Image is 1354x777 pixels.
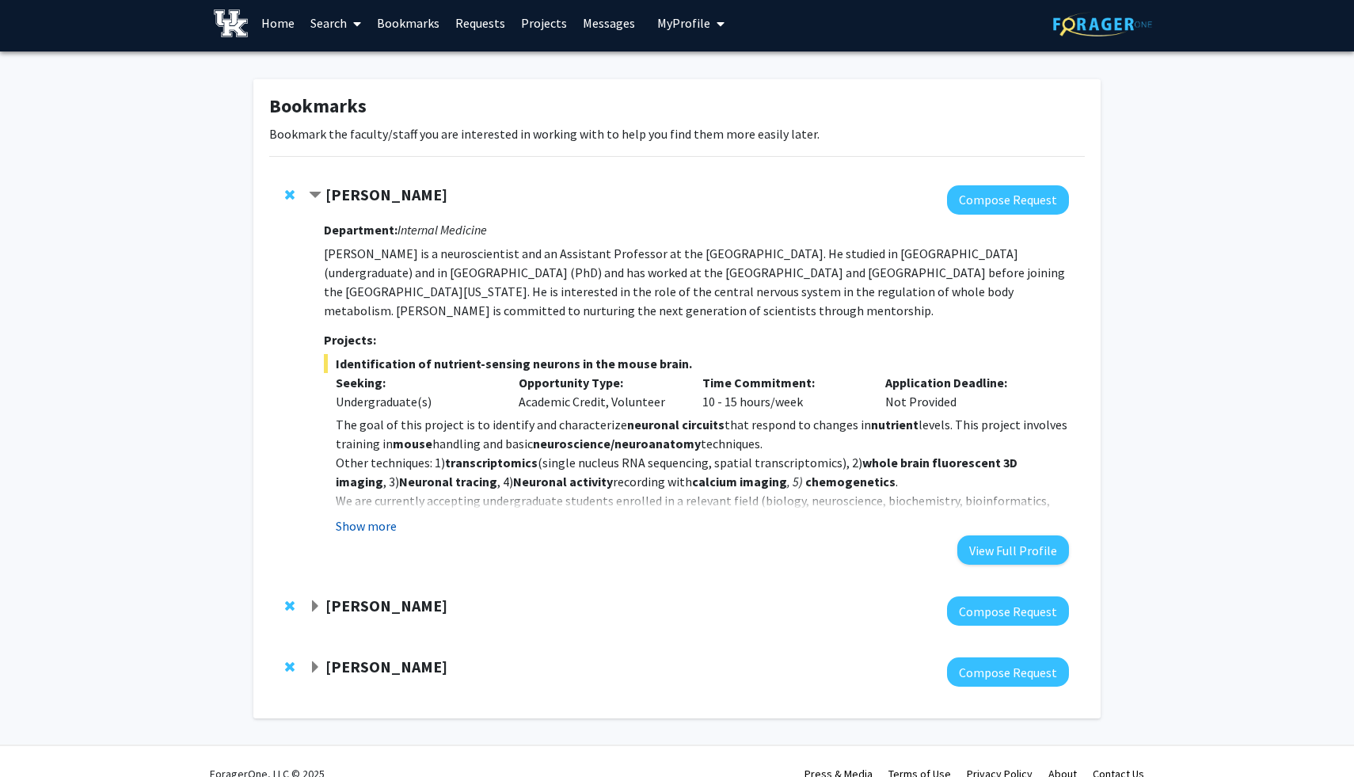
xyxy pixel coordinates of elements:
span: Remove Ioannis Papazoglou from bookmarks [285,189,295,201]
button: View Full Profile [957,535,1069,565]
p: Bookmark the faculty/staff you are interested in working with to help you find them more easily l... [269,124,1085,143]
p: Time Commitment: [702,373,862,392]
p: [PERSON_NAME] is a neuroscientist and an Assistant Professor at the [GEOGRAPHIC_DATA]. He studied... [324,244,1069,320]
strong: calcium imaging [692,474,787,489]
div: Academic Credit, Volunteer [507,373,690,411]
strong: neuroscience/neuroanatomy [533,436,701,451]
span: Contract Ioannis Papazoglou Bookmark [309,189,321,202]
span: Remove Ian Boggero from bookmarks [285,600,295,612]
span: Expand Ian Boggero Bookmark [309,600,321,613]
button: Show more [336,516,397,535]
h1: Bookmarks [269,95,1085,118]
p: Seeking: [336,373,496,392]
img: ForagerOne Logo [1053,12,1152,36]
strong: chemogenetics [803,474,896,489]
strong: Department: [324,222,397,238]
div: 10 - 15 hours/week [690,373,874,411]
strong: Neuronal tracing [399,474,497,489]
strong: Projects: [324,332,376,348]
i: Internal Medicine [397,222,487,238]
p: Opportunity Type: [519,373,679,392]
strong: [PERSON_NAME] [325,596,447,615]
p: The goal of this project is to identify and characterize that respond to changes in levels. This ... [336,415,1069,453]
span: e is interested in the role of the central nervous system in the regulation of whole body metabol... [324,284,1014,318]
strong: mouse [393,436,432,451]
button: Compose Request to Ian Boggero [947,596,1069,626]
em: , 5) [787,474,803,489]
div: Undergraduate(s) [336,392,496,411]
iframe: Chat [12,706,67,765]
strong: Neuronal activity [513,474,613,489]
button: Compose Request to Ioannis Papazoglou [947,185,1069,215]
strong: [PERSON_NAME] [325,657,447,676]
span: Identification of nutrient-sensing neurons in the mouse brain. [324,354,1069,373]
strong: transcriptomics [445,455,538,470]
p: We are currently accepting undergraduate students enrolled in a relevant field (biology, neurosci... [336,491,1069,529]
img: University of Kentucky Logo [214,10,248,37]
strong: nutrient [871,417,919,432]
p: Application Deadline: [885,373,1045,392]
p: Other techniques: 1) (single nucleus RNA sequencing, spatial transcriptomics), 2) , 3) , 4) recor... [336,453,1069,491]
strong: neuronal circuits [627,417,725,432]
span: My Profile [657,15,710,31]
strong: [PERSON_NAME] [325,185,447,204]
div: Not Provided [873,373,1057,411]
span: Expand Sarah D'Orazio Bookmark [309,661,321,674]
span: Remove Sarah D'Orazio from bookmarks [285,661,295,673]
button: Compose Request to Sarah D'Orazio [947,657,1069,687]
